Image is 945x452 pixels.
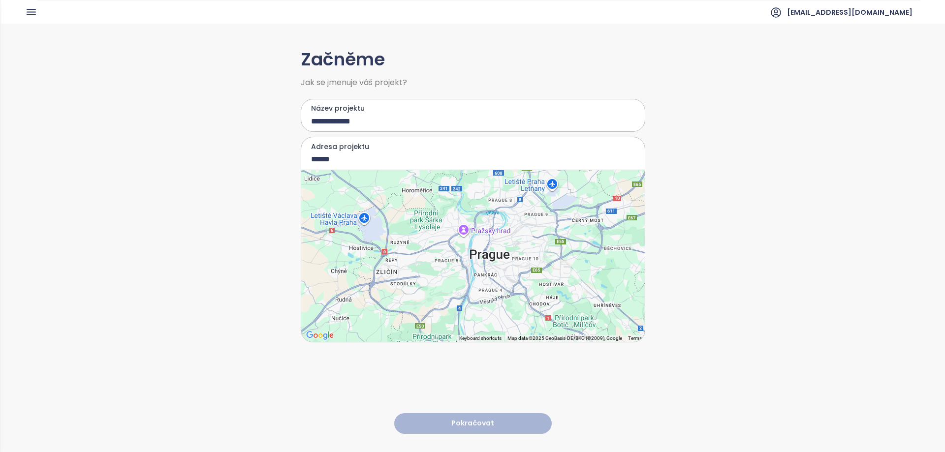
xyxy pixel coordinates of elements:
span: Jak se jmenuje váš projekt? [301,79,645,87]
span: [EMAIL_ADDRESS][DOMAIN_NAME] [787,0,913,24]
a: Terms (opens in new tab) [628,335,642,341]
h1: Začněme [301,46,645,74]
button: Keyboard shortcuts [459,335,502,342]
img: Google [304,329,336,342]
a: Open this area in Google Maps (opens a new window) [304,329,336,342]
label: Adresa projektu [311,141,635,152]
span: Map data ©2025 GeoBasis-DE/BKG (©2009), Google [507,335,622,341]
label: Název projektu [311,103,635,114]
button: Pokračovat [394,413,552,434]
